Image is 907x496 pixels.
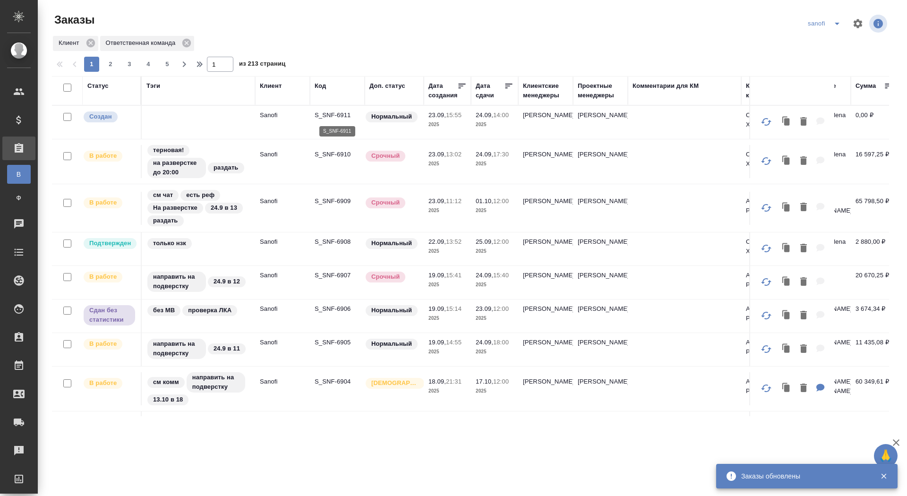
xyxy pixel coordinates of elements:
p: ООО "ОПЕЛЛА ХЕЛСКЕА" [746,111,791,129]
p: 12:00 [493,238,509,245]
td: 5 073,51 ₽ [851,411,898,445]
p: 14:55 [446,339,462,346]
button: Клонировать [778,273,796,292]
div: только нзк [146,237,250,250]
p: см чат [153,190,173,200]
button: 4 [141,57,156,72]
div: Дата создания [428,81,457,100]
div: Клиент [260,81,282,91]
p: Нормальный [371,306,412,315]
div: Клиентские менеджеры [523,81,568,100]
p: 12:00 [493,305,509,312]
td: [PERSON_NAME] [573,333,628,366]
button: Обновить [755,377,778,400]
p: 2025 [428,159,466,169]
td: [PERSON_NAME] [573,266,628,299]
p: см комм [153,377,179,387]
div: Выставляет ПМ, когда заказ сдан КМу, но начисления еще не проведены [83,304,136,326]
p: 23.09, [476,305,493,312]
div: Выставляется автоматически при создании заказа [83,111,136,123]
p: Sanofi [260,111,305,120]
p: 21:31 [446,378,462,385]
p: Sanofi [260,338,305,347]
p: 17:30 [493,151,509,158]
button: Обновить [755,197,778,219]
p: терновая! [153,145,184,155]
p: 13:52 [446,238,462,245]
td: 0,00 ₽ [851,106,898,139]
span: Ф [12,193,26,203]
p: 12:00 [493,378,509,385]
p: S_SNF-6907 [315,271,360,280]
button: 5 [160,57,175,72]
td: [PERSON_NAME] [518,333,573,366]
button: Удалить [796,273,812,292]
div: Выставляется автоматически для первых 3 заказов нового контактного лица. Особое внимание [365,377,419,390]
p: АО "Санофи Россия" [746,271,791,290]
div: Доп. статус [369,81,405,91]
td: [PERSON_NAME] [518,299,573,333]
p: 19.09, [428,272,446,279]
p: Подтвержден [89,239,131,248]
p: 19.09, [428,305,446,312]
p: S_SNF-6911 [315,111,360,120]
td: 20 670,25 ₽ [851,266,898,299]
p: ООО "ОПЕЛЛА ХЕЛСКЕА" [746,237,791,256]
td: 11 435,08 ₽ [851,333,898,366]
p: S_SNF-6905 [315,338,360,347]
p: есть реф [186,190,214,200]
p: 24.9 в 12 [214,277,240,286]
p: АО "Санофи Россия" [746,377,791,396]
p: S_SNF-6908 [315,237,360,247]
div: Заказы обновлены [741,471,866,481]
span: из 213 страниц [239,58,285,72]
button: Удалить [796,198,812,217]
td: [PERSON_NAME] [518,411,573,445]
p: 24.09, [476,272,493,279]
p: 12:00 [493,197,509,205]
p: Срочный [371,198,400,207]
div: Выставляется автоматически, если на указанный объем услуг необходимо больше времени в стандартном... [365,197,419,209]
span: 🙏 [878,446,894,466]
div: Дата сдачи [476,81,504,100]
td: 65 798,50 ₽ [851,192,898,225]
div: Статус по умолчанию для стандартных заказов [365,111,419,123]
div: Тэги [146,81,160,91]
p: Сдан без статистики [89,306,129,325]
td: [PERSON_NAME] [518,372,573,405]
button: Клонировать [778,239,796,258]
p: 13.10 в 18 [153,395,183,404]
p: 17.10, [476,378,493,385]
button: Клонировать [778,340,796,359]
button: Удалить [796,306,812,325]
p: Нормальный [371,339,412,349]
p: 2025 [476,247,513,256]
p: 11:12 [446,197,462,205]
p: 2025 [476,386,513,396]
div: Выставляется автоматически, если на указанный объем услуг необходимо больше времени в стандартном... [365,271,419,283]
p: Срочный [371,151,400,161]
td: [PERSON_NAME] [573,192,628,225]
div: Выставляется автоматически, если на указанный объем услуг необходимо больше времени в стандартном... [365,150,419,162]
td: 16 597,25 ₽ [851,145,898,178]
td: [PERSON_NAME] [518,106,573,139]
div: Клиент [53,36,98,51]
p: В работе [89,198,117,207]
p: 19.09, [428,339,446,346]
p: В работе [89,272,117,282]
p: В работе [89,378,117,388]
p: Sanofi [260,304,305,314]
p: 24.09, [476,111,493,119]
div: Выставляет ПМ после принятия заказа от КМа [83,377,136,390]
p: 2025 [428,206,466,215]
p: АО "Санофи Россия" [746,197,791,215]
p: В работе [89,339,117,349]
p: Нормальный [371,239,412,248]
p: ООО "ОПЕЛЛА ХЕЛСКЕА" [746,150,791,169]
p: 13:02 [446,151,462,158]
div: Выставляет ПМ после принятия заказа от КМа [83,150,136,162]
span: Заказы [52,12,94,27]
a: В [7,165,31,184]
p: 2025 [476,159,513,169]
td: 60 349,61 ₽ [851,372,898,405]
